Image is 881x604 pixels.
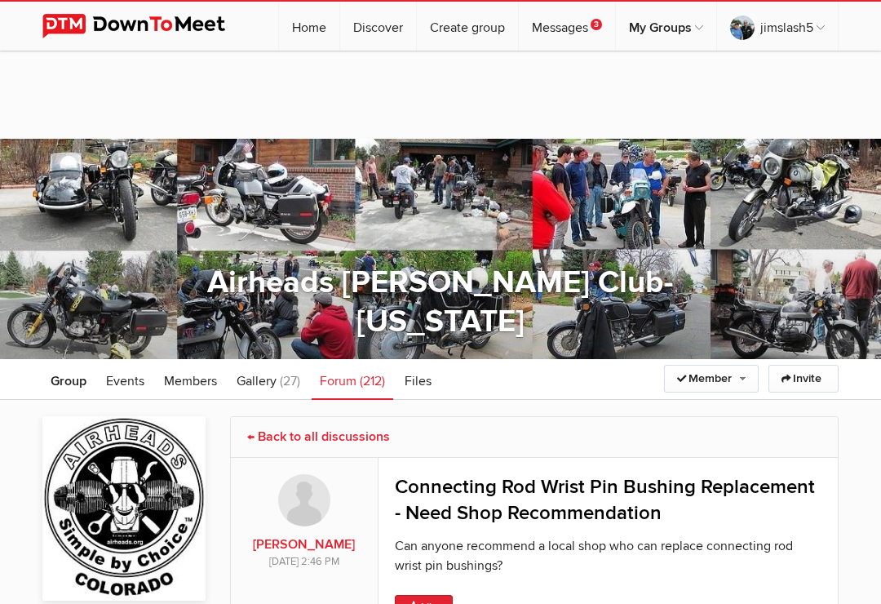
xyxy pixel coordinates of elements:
[340,2,416,51] a: Discover
[396,359,440,400] a: Files
[247,474,361,553] a: [PERSON_NAME]
[616,2,716,51] a: My Groups
[42,416,206,601] img: Airheads Beemer Club-Colorado
[278,474,330,526] img: Jim Hussey
[591,19,602,30] span: 3
[395,536,822,575] p: Can anyone recommend a local shop who can replace connecting rod wrist pin bushings?
[417,2,518,51] a: Create group
[42,359,95,400] a: Group
[237,373,277,389] span: Gallery
[98,359,153,400] a: Events
[247,554,361,570] div: [DATE] 2:46 PM
[280,373,300,389] span: (27)
[768,365,839,393] a: Invite
[664,365,759,393] a: Member
[717,2,838,51] a: jimslash5
[320,373,356,389] span: Forum
[312,359,393,400] a: Forum (212)
[164,373,217,389] span: Members
[360,373,385,389] span: (212)
[519,2,615,51] a: Messages3
[156,359,225,400] a: Members
[228,359,308,400] a: Gallery (27)
[405,373,432,389] span: Files
[247,429,390,445] a: ← Back to all discussions
[279,2,339,51] a: Home
[106,373,144,389] span: Events
[253,536,355,553] b: [PERSON_NAME]
[42,14,250,38] img: DownToMeet
[51,373,86,389] span: Group
[207,264,674,340] a: Airheads [PERSON_NAME] Club-[US_STATE]
[395,474,822,536] div: Connecting Rod Wrist Pin Bushing Replacement - Need Shop Recommendation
